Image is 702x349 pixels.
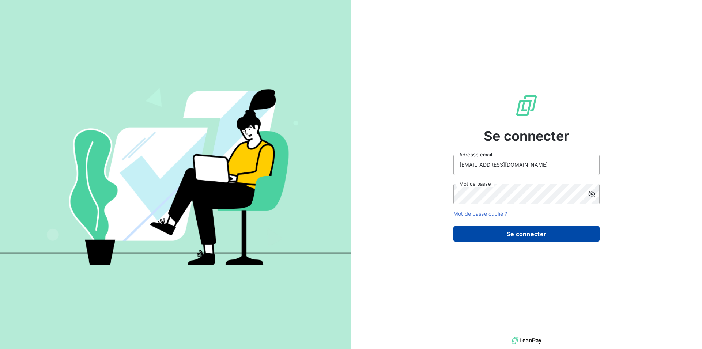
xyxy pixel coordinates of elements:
[453,226,600,242] button: Se connecter
[453,210,507,217] a: Mot de passe oublié ?
[484,126,569,146] span: Se connecter
[515,94,538,117] img: Logo LeanPay
[512,335,541,346] img: logo
[453,155,600,175] input: placeholder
